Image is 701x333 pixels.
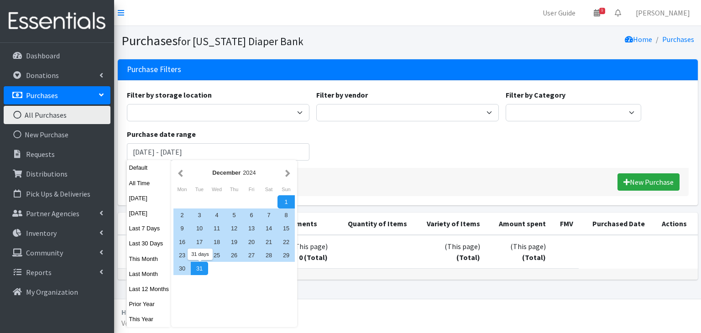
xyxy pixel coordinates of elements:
[4,165,110,183] a: Distributions
[121,307,293,317] strong: Human Essentials was built with by .
[173,235,191,249] div: 16
[127,143,309,161] input: January 1, 2011 - December 31, 2011
[299,253,328,262] strong: 0 (Total)
[127,129,196,140] label: Purchase date range
[127,297,172,311] button: Prior Year
[127,282,172,296] button: Last 12 Months
[277,208,295,222] div: 8
[277,195,295,208] div: 1
[260,235,277,249] div: 21
[225,235,243,249] div: 19
[208,183,225,195] div: Wednesday
[243,208,260,222] div: 6
[4,47,110,65] a: Dashboard
[26,150,55,159] p: Requests
[579,213,650,235] th: Purchased Date
[275,235,333,269] td: 0 (This page)
[599,8,605,14] span: 9
[243,169,256,176] span: 2024
[225,222,243,235] div: 12
[26,287,78,297] p: My Organization
[191,249,208,262] div: 24
[625,35,652,44] a: Home
[173,183,191,195] div: Monday
[275,213,333,235] th: Comments
[551,213,579,235] th: FMV
[208,222,225,235] div: 11
[628,4,697,22] a: [PERSON_NAME]
[333,213,413,235] th: Quantity of Items
[225,249,243,262] div: 26
[650,213,697,235] th: Actions
[173,249,191,262] div: 23
[506,89,565,100] label: Filter by Category
[260,222,277,235] div: 14
[191,262,208,275] div: 31
[486,235,551,269] td: (This page)
[121,33,404,49] h1: Purchases
[26,189,90,198] p: Pick Ups & Deliveries
[173,262,191,275] div: 30
[260,249,277,262] div: 28
[127,177,172,190] button: All Time
[4,86,110,104] a: Purchases
[586,4,607,22] a: 9
[4,106,110,124] a: All Purchases
[4,224,110,242] a: Inventory
[4,145,110,163] a: Requests
[26,248,63,257] p: Community
[4,66,110,84] a: Donations
[413,213,486,235] th: Variety of Items
[277,249,295,262] div: 29
[127,312,172,326] button: This Year
[127,161,172,174] button: Default
[118,213,196,235] th: Purchases from
[26,169,68,178] p: Distributions
[127,267,172,281] button: Last Month
[4,283,110,301] a: My Organization
[26,268,52,277] p: Reports
[208,208,225,222] div: 4
[277,222,295,235] div: 15
[277,183,295,195] div: Sunday
[260,208,277,222] div: 7
[26,91,58,100] p: Purchases
[191,208,208,222] div: 3
[225,183,243,195] div: Thursday
[26,209,79,218] p: Partner Agencies
[127,65,181,74] h3: Purchase Filters
[243,183,260,195] div: Friday
[522,253,546,262] strong: (Total)
[127,89,212,100] label: Filter by storage location
[243,235,260,249] div: 20
[243,249,260,262] div: 27
[208,235,225,249] div: 18
[4,263,110,281] a: Reports
[26,71,59,80] p: Donations
[4,185,110,203] a: Pick Ups & Deliveries
[191,183,208,195] div: Tuesday
[26,51,60,60] p: Dashboard
[277,235,295,249] div: 22
[486,213,551,235] th: Amount spent
[127,192,172,205] button: [DATE]
[127,207,172,220] button: [DATE]
[127,252,172,265] button: This Month
[4,244,110,262] a: Community
[260,183,277,195] div: Saturday
[316,89,368,100] label: Filter by vendor
[173,222,191,235] div: 9
[4,125,110,144] a: New Purchase
[456,253,480,262] strong: (Total)
[212,169,241,176] strong: December
[225,208,243,222] div: 5
[173,208,191,222] div: 2
[4,6,110,36] img: HumanEssentials
[178,35,303,48] small: for [US_STATE] Diaper Bank
[662,35,694,44] a: Purchases
[208,249,225,262] div: 25
[26,229,57,238] p: Inventory
[121,318,290,328] span: Version: 19213737b485c75c553f910c2ffe75bb9b19e400
[413,235,486,269] td: (This page)
[127,237,172,250] button: Last 30 Days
